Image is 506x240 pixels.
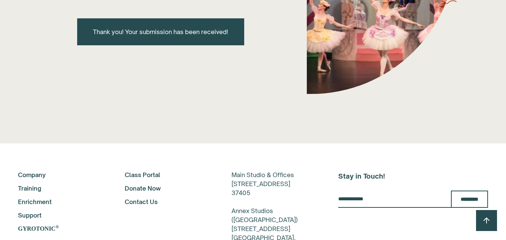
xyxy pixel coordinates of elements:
a: Contact Us [125,197,211,206]
strong: GYROTONIC [18,225,55,232]
sup: ® [55,224,59,230]
a: Donate Now [125,184,211,193]
a: Class Portal [125,170,211,179]
a: Enrichment [18,197,104,206]
a: Company [18,170,104,179]
div: Newsletter 1 success [77,18,244,45]
div: Thank you! Your submission has been received! [86,27,235,36]
a: GYROTONIC® [18,224,104,233]
form: Email Form [338,191,488,208]
a: Training [18,184,104,193]
h5: Stay in Touch! [338,170,488,182]
a: Support [18,211,104,220]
